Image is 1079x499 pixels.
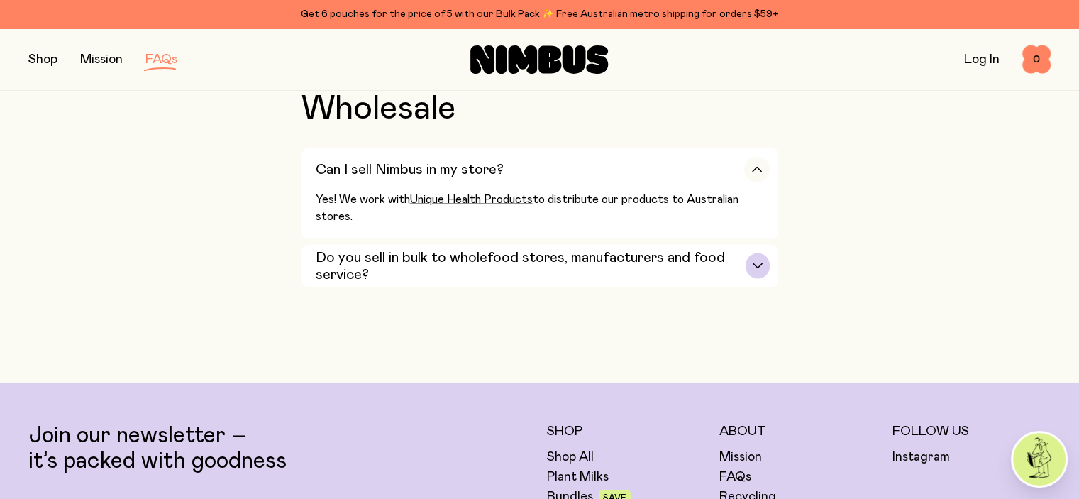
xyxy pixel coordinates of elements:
a: Mission [80,53,123,66]
a: FAQs [145,53,177,66]
a: Shop All [547,449,594,466]
h5: Shop [547,423,706,440]
h5: About [719,423,878,440]
div: Get 6 pouches for the price of 5 with our Bulk Pack ✨ Free Australian metro shipping for orders $59+ [28,6,1051,23]
p: Join our newsletter – it’s packed with goodness [28,423,533,474]
img: agent [1013,433,1066,486]
a: Unique Health Products [410,194,533,205]
h5: Follow Us [892,423,1051,440]
a: Mission [719,449,762,466]
p: Yes! We work with to distribute our products to Australian stores. [316,191,770,225]
a: FAQs [719,468,751,486]
button: Do you sell in bulk to wholefood stores, manufacturers and food service? [301,245,778,287]
a: Instagram [892,449,950,466]
h2: Wholesale [301,92,778,126]
h3: Do you sell in bulk to wholefood stores, manufacturers and food service? [316,249,746,283]
a: Log In [964,53,1000,66]
button: 0 [1022,45,1051,74]
a: Plant Milks [547,468,609,486]
button: Can I sell Nimbus in my store?Yes! We work withUnique Health Productsto distribute our products t... [301,148,778,239]
h3: Can I sell Nimbus in my store? [316,161,504,178]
